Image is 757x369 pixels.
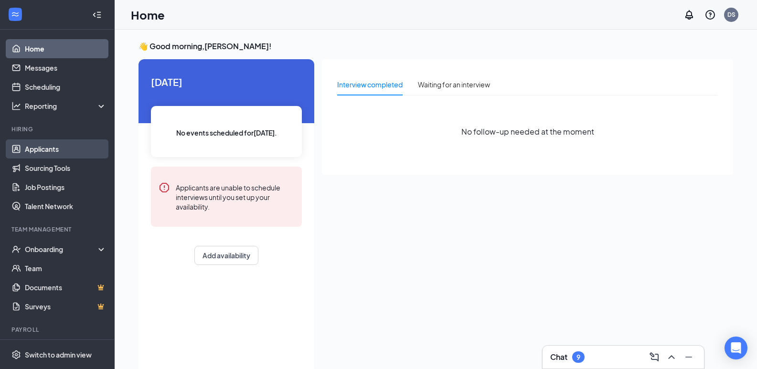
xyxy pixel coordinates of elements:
a: Home [25,39,107,58]
div: Interview completed [337,79,403,90]
button: ComposeMessage [647,349,662,365]
svg: ComposeMessage [649,351,660,363]
a: Applicants [25,139,107,158]
a: Talent Network [25,197,107,216]
div: Onboarding [25,244,98,254]
button: Add availability [194,246,258,265]
svg: ChevronUp [666,351,677,363]
a: Messages [25,58,107,77]
a: Team [25,259,107,278]
span: No events scheduled for [DATE] . [176,127,277,138]
div: Hiring [11,125,105,133]
svg: Minimize [683,351,694,363]
div: Payroll [11,326,105,334]
span: [DATE] [151,74,302,89]
svg: Error [159,182,170,193]
svg: Collapse [92,10,102,20]
div: Waiting for an interview [418,79,490,90]
div: Reporting [25,101,107,111]
span: No follow-up needed at the moment [461,126,594,137]
svg: WorkstreamLogo [11,10,20,19]
button: Minimize [681,349,696,365]
svg: UserCheck [11,244,21,254]
div: Team Management [11,225,105,233]
a: Sourcing Tools [25,158,107,178]
button: ChevronUp [664,349,679,365]
div: DS [727,11,736,19]
svg: Analysis [11,101,21,111]
a: DocumentsCrown [25,278,107,297]
svg: Notifications [683,9,695,21]
a: SurveysCrown [25,297,107,316]
h3: 👋 Good morning, [PERSON_NAME] ! [139,41,733,52]
div: Open Intercom Messenger [725,337,747,359]
a: Job Postings [25,178,107,197]
h1: Home [131,7,165,23]
div: Switch to admin view [25,350,92,359]
svg: QuestionInfo [704,9,716,21]
div: Applicants are unable to schedule interviews until you set up your availability. [176,182,294,211]
svg: Settings [11,350,21,359]
div: 9 [576,353,580,361]
h3: Chat [550,352,567,362]
a: Scheduling [25,77,107,96]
